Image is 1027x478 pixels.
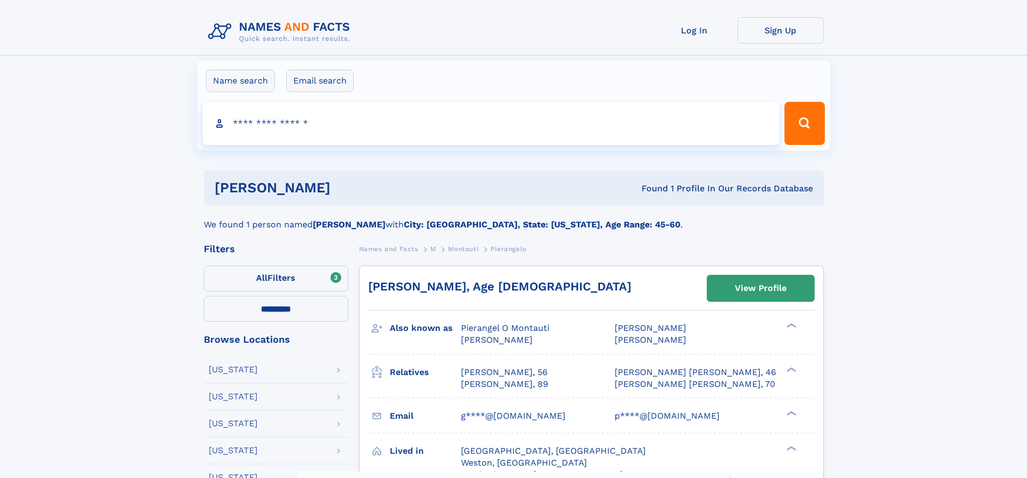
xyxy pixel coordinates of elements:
[209,365,258,374] div: [US_STATE]
[390,407,461,425] h3: Email
[461,335,533,345] span: [PERSON_NAME]
[215,181,486,195] h1: [PERSON_NAME]
[615,335,686,345] span: [PERSON_NAME]
[390,319,461,337] h3: Also known as
[461,378,548,390] a: [PERSON_NAME], 89
[448,242,478,255] a: Montauti
[256,273,267,283] span: All
[615,323,686,333] span: [PERSON_NAME]
[209,392,258,401] div: [US_STATE]
[286,70,354,92] label: Email search
[204,17,359,46] img: Logo Names and Facts
[206,70,275,92] label: Name search
[204,335,348,344] div: Browse Locations
[461,366,548,378] a: [PERSON_NAME], 56
[486,183,813,195] div: Found 1 Profile In Our Records Database
[448,245,478,253] span: Montauti
[735,276,787,301] div: View Profile
[204,205,824,231] div: We found 1 person named with .
[784,366,797,373] div: ❯
[491,245,527,253] span: Pierangelo
[784,410,797,417] div: ❯
[784,445,797,452] div: ❯
[615,366,776,378] a: [PERSON_NAME] [PERSON_NAME], 46
[359,242,418,255] a: Names and Facts
[390,363,461,382] h3: Relatives
[404,219,680,230] b: City: [GEOGRAPHIC_DATA], State: [US_STATE], Age Range: 45-60
[204,244,348,254] div: Filters
[430,242,436,255] a: M
[651,17,737,44] a: Log In
[390,442,461,460] h3: Lived in
[737,17,824,44] a: Sign Up
[784,102,824,145] button: Search Button
[368,280,631,293] a: [PERSON_NAME], Age [DEMOGRAPHIC_DATA]
[209,446,258,455] div: [US_STATE]
[784,322,797,329] div: ❯
[203,102,780,145] input: search input
[209,419,258,428] div: [US_STATE]
[461,458,587,468] span: Weston, [GEOGRAPHIC_DATA]
[707,275,814,301] a: View Profile
[204,266,348,292] label: Filters
[615,378,775,390] a: [PERSON_NAME] [PERSON_NAME], 70
[313,219,385,230] b: [PERSON_NAME]
[461,323,549,333] span: Pierangel O Montauti
[461,446,646,456] span: [GEOGRAPHIC_DATA], [GEOGRAPHIC_DATA]
[430,245,436,253] span: M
